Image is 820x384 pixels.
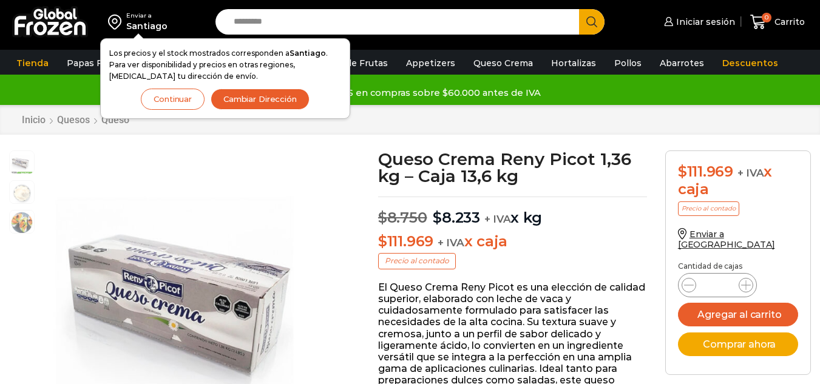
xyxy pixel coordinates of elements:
[378,150,647,184] h1: Queso Crema Reny Picot 1,36 kg – Caja 13,6 kg
[21,114,130,126] nav: Breadcrumb
[10,211,34,235] span: salmon-ahumado-2
[400,52,461,75] a: Appetizers
[312,52,394,75] a: Pulpa de Frutas
[10,52,55,75] a: Tienda
[484,213,511,225] span: + IVA
[706,277,729,294] input: Product quantity
[126,12,168,20] div: Enviar a
[678,201,739,216] p: Precio al contado
[433,209,480,226] bdi: 8.233
[654,52,710,75] a: Abarrotes
[678,163,733,180] bdi: 111.969
[126,20,168,32] div: Santiago
[467,52,539,75] a: Queso Crema
[378,233,647,251] p: x caja
[378,232,387,250] span: $
[545,52,602,75] a: Hortalizas
[10,151,34,175] span: reny-picot
[762,13,771,22] span: 0
[661,10,735,34] a: Iniciar sesión
[673,16,735,28] span: Iniciar sesión
[101,114,130,126] a: Queso
[737,167,764,179] span: + IVA
[378,209,427,226] bdi: 8.750
[438,237,464,249] span: + IVA
[211,89,310,110] button: Cambiar Dirección
[747,8,808,36] a: 0 Carrito
[10,181,34,205] span: queso crema 2
[141,89,205,110] button: Continuar
[61,52,128,75] a: Papas Fritas
[678,229,775,250] a: Enviar a [GEOGRAPHIC_DATA]
[678,303,798,326] button: Agregar al carrito
[678,163,798,198] div: x caja
[678,163,687,180] span: $
[290,49,326,58] strong: Santiago
[378,232,433,250] bdi: 111.969
[608,52,648,75] a: Pollos
[378,253,456,269] p: Precio al contado
[378,197,647,227] p: x kg
[56,114,90,126] a: Quesos
[678,262,798,271] p: Cantidad de cajas
[716,52,784,75] a: Descuentos
[378,209,387,226] span: $
[771,16,805,28] span: Carrito
[579,9,605,35] button: Search button
[109,47,341,83] p: Los precios y el stock mostrados corresponden a . Para ver disponibilidad y precios en otras regi...
[433,209,442,226] span: $
[21,114,46,126] a: Inicio
[108,12,126,32] img: address-field-icon.svg
[678,332,798,356] button: Comprar ahora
